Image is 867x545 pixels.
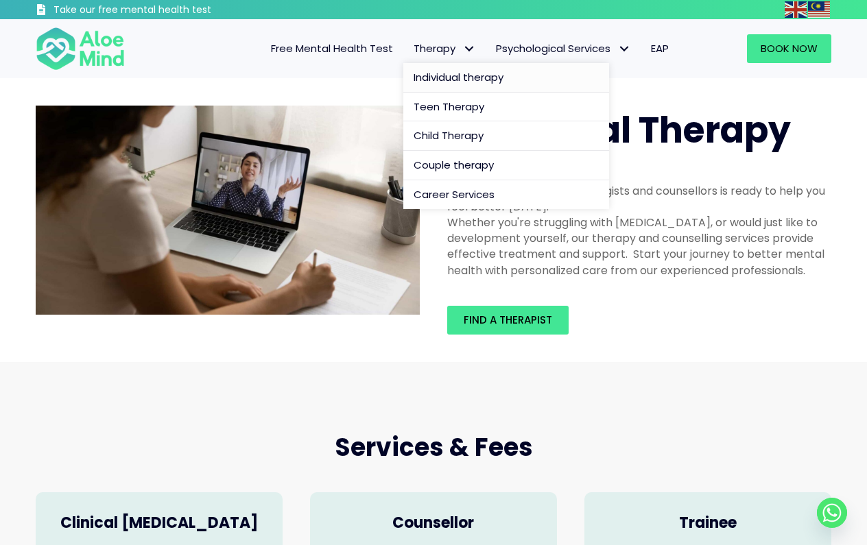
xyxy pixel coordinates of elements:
span: Career Services [414,187,495,202]
a: Couple therapy [403,151,609,180]
a: Individual therapy [403,63,609,93]
span: Therapy [414,41,475,56]
a: Teen Therapy [403,93,609,122]
a: Child Therapy [403,121,609,151]
img: en [785,1,807,18]
img: Aloe mind Logo [36,26,125,71]
a: TherapyTherapy: submenu [403,34,486,63]
span: Psychological Services [496,41,630,56]
h4: Trainee [598,513,818,534]
span: Child Therapy [414,128,484,143]
span: Teen Therapy [414,99,484,114]
h4: Counsellor [324,513,543,534]
span: Free Mental Health Test [271,41,393,56]
span: Therapy: submenu [459,39,479,59]
a: Whatsapp [817,498,847,528]
a: Psychological ServicesPsychological Services: submenu [486,34,641,63]
img: Therapy online individual [36,106,420,315]
h4: Clinical [MEDICAL_DATA] [49,513,269,534]
a: EAP [641,34,679,63]
span: Individual Therapy [447,105,791,155]
span: Book Now [761,41,818,56]
span: Psychological Services: submenu [614,39,634,59]
div: Whether you're struggling with [MEDICAL_DATA], or would just like to development yourself, our th... [447,215,831,278]
span: Services & Fees [335,430,533,465]
nav: Menu [143,34,679,63]
a: Find a therapist [447,306,569,335]
span: Individual therapy [414,70,503,84]
a: English [785,1,808,17]
span: EAP [651,41,669,56]
span: Find a therapist [464,313,552,327]
span: Couple therapy [414,158,494,172]
a: Malay [808,1,831,17]
a: Free Mental Health Test [261,34,403,63]
img: ms [808,1,830,18]
a: Career Services [403,180,609,209]
a: Take our free mental health test [36,3,285,19]
h3: Take our free mental health test [54,3,285,17]
a: Book Now [747,34,831,63]
div: Our team of clinical psychologists and counsellors is ready to help you feel better [DATE]. [447,183,831,215]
